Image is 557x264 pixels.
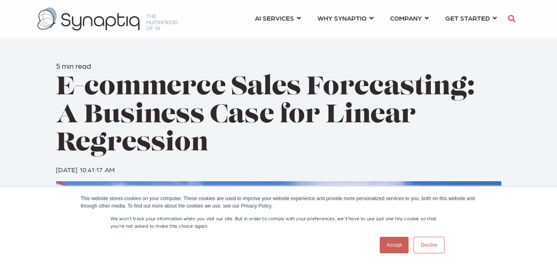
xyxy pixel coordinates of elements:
[390,12,422,23] span: COMPANY
[445,12,490,23] span: GET STARTED
[445,10,497,26] a: GET STARTED
[38,7,178,30] img: synaptiq logo-2
[414,237,444,253] a: Decline
[56,61,501,70] h6: 5 min read
[255,12,294,23] span: AI SERVICES
[56,165,115,173] span: [DATE] 10:41:17 AM
[110,215,447,229] p: We won't track your information when you visit our site. But in order to comply with your prefere...
[380,237,409,253] a: Accept
[81,195,477,210] div: This website stores cookies on your computer. These cookies are used to improve your website expe...
[317,12,367,23] span: WHY SYNAPTIQ
[247,4,505,34] nav: menu
[390,10,429,26] a: COMPANY
[56,75,475,157] span: E-commerce Sales Forecasting: A Business Case for Linear Regression
[255,10,301,26] a: AI SERVICES
[317,10,374,26] a: WHY SYNAPTIQ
